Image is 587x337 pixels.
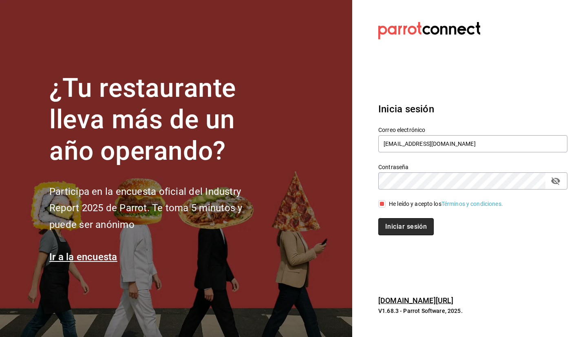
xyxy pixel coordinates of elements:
a: Ir a la encuesta [49,251,117,263]
h2: Participa en la encuesta oficial del Industry Report 2025 de Parrot. Te toma 5 minutos y puede se... [49,183,269,233]
div: He leído y acepto los [389,200,503,208]
p: V1.68.3 - Parrot Software, 2025. [378,307,567,315]
label: Contraseña [378,164,567,170]
a: [DOMAIN_NAME][URL] [378,296,453,305]
button: Iniciar sesión [378,218,434,235]
h1: ¿Tu restaurante lleva más de un año operando? [49,73,269,167]
h3: Inicia sesión [378,102,567,116]
input: Ingresa tu correo electrónico [378,135,567,152]
button: passwordField [549,174,563,188]
label: Correo electrónico [378,127,567,133]
a: Términos y condiciones. [441,201,503,207]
